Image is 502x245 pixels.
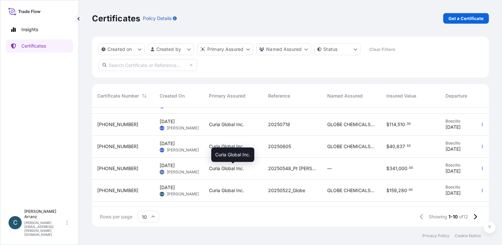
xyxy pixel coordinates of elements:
[160,125,164,131] span: AG
[268,187,305,194] span: 20250522_Globe
[24,221,65,236] p: [PERSON_NAME][EMAIL_ADDRESS][PERSON_NAME][DOMAIN_NAME]
[445,163,484,168] span: Boecillo
[407,145,411,147] span: 50
[443,13,489,24] a: Get a Certificate
[327,143,376,150] span: GLOBE CHEMICALSSA. DE CV
[386,122,389,127] span: $
[6,39,73,53] a: Certificates
[389,122,396,127] span: 114
[389,188,397,193] span: 159
[148,43,194,55] button: createdBy Filter options
[409,189,413,191] span: 00
[256,43,311,55] button: cargoOwner Filter options
[369,46,395,53] p: Clear Filters
[268,143,291,150] span: 20250605
[448,213,458,220] span: 1-10
[405,123,406,125] span: .
[167,125,199,131] span: [PERSON_NAME]
[209,121,244,128] span: Curia Global Inc.
[445,119,484,124] span: Boecillo
[445,141,484,146] span: Boecillo
[386,93,416,99] span: Insured Value
[140,92,148,100] button: Sort
[268,93,290,99] span: Reference
[407,123,411,125] span: 00
[160,169,164,175] span: SA
[167,147,199,153] span: [PERSON_NAME]
[397,144,405,149] span: 837
[97,121,138,128] span: [PHONE_NUMBER]
[396,122,398,127] span: ,
[209,143,244,150] span: Curia Global Inc.
[455,233,481,238] a: Cookie Notice
[13,219,17,226] span: C
[397,166,399,171] span: ,
[215,151,250,158] span: Curia Global Inc.
[209,187,244,194] span: Curia Global Inc.
[160,184,175,191] span: [DATE]
[327,121,376,128] span: GLOBE CHEMICALSSA. DE CV
[395,144,397,149] span: ,
[160,93,185,99] span: Created On
[160,118,175,125] span: [DATE]
[97,143,138,150] span: [PHONE_NUMBER]
[323,46,337,53] p: Status
[314,43,360,55] button: certificateStatus Filter options
[97,93,139,99] span: Certificate Number
[445,93,467,99] span: Departure
[160,206,175,213] span: [DATE]
[405,145,406,147] span: .
[445,185,484,190] span: Boecillo
[156,46,181,53] p: Created by
[445,146,461,152] span: [DATE]
[160,191,164,197] span: CA
[197,43,253,55] button: distributor Filter options
[445,190,461,196] span: [DATE]
[143,15,171,22] p: Policy Details
[266,46,302,53] p: Named Assured
[209,93,245,99] span: Primary Assured
[397,188,398,193] span: ,
[448,15,484,22] p: Get a Certificate
[92,13,140,24] p: Certificates
[364,44,400,55] button: Clear Filters
[327,93,363,99] span: Named Assured
[445,207,484,212] span: Boecillo
[445,168,461,174] span: [DATE]
[429,213,447,220] span: Showing
[445,124,461,130] span: [DATE]
[398,122,405,127] span: 510
[386,188,389,193] span: $
[409,167,413,169] span: 00
[399,166,407,171] span: 000
[389,144,395,149] span: 40
[24,209,65,219] p: [PERSON_NAME] Arranz
[21,43,46,49] p: Certificates
[97,187,138,194] span: [PHONE_NUMBER]
[407,189,408,191] span: .
[209,165,244,172] span: Curia Global Inc.
[398,188,407,193] span: 280
[268,121,290,128] span: 20250718
[386,144,389,149] span: $
[160,147,164,153] span: AG
[422,233,449,238] a: Privacy Policy
[386,166,389,171] span: $
[408,167,409,169] span: .
[97,165,138,172] span: [PHONE_NUMBER]
[6,23,73,36] a: Insights
[459,213,468,220] span: of 12
[107,46,132,53] p: Created on
[99,43,145,55] button: createdOn Filter options
[99,59,197,71] input: Search Certificate or Reference...
[327,187,376,194] span: GLOBE CHEMICALSSA. DE CV
[160,140,175,147] span: [DATE]
[268,165,317,172] span: 20250548_Pt [PERSON_NAME]
[100,213,132,220] span: Rows per page
[207,46,243,53] p: Primary Assured
[160,162,175,169] span: [DATE]
[21,26,38,33] p: Insights
[327,165,332,172] span: —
